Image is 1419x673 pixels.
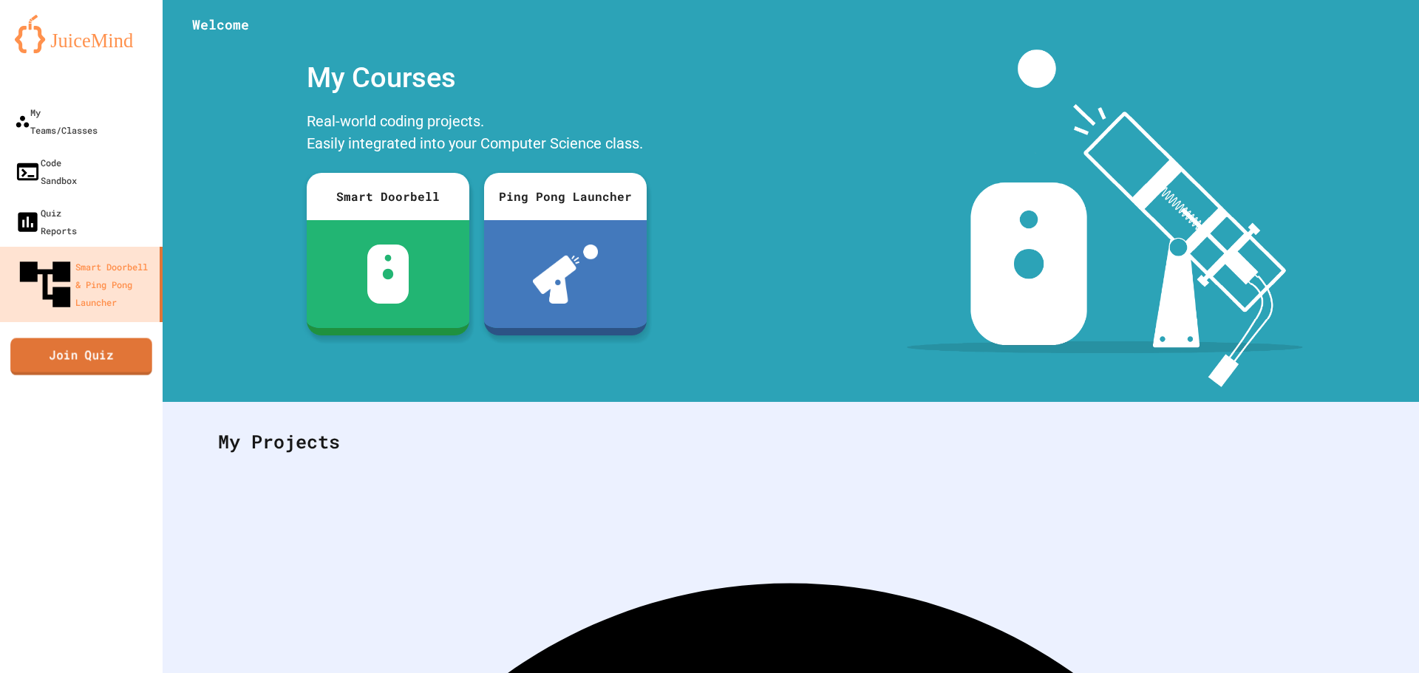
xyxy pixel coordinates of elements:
div: Smart Doorbell & Ping Pong Launcher [15,254,154,315]
div: Real-world coding projects. Easily integrated into your Computer Science class. [299,106,654,162]
div: My Teams/Classes [15,103,98,139]
img: ppl-with-ball.png [533,245,599,304]
div: Code Sandbox [15,154,77,189]
img: banner-image-my-projects.png [907,49,1303,387]
div: Ping Pong Launcher [484,173,647,220]
img: sdb-white.svg [367,245,409,304]
div: My Courses [299,49,654,106]
img: logo-orange.svg [15,15,148,53]
a: Join Quiz [10,338,152,375]
div: Quiz Reports [15,204,77,239]
div: Smart Doorbell [307,173,469,220]
div: My Projects [203,413,1378,471]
